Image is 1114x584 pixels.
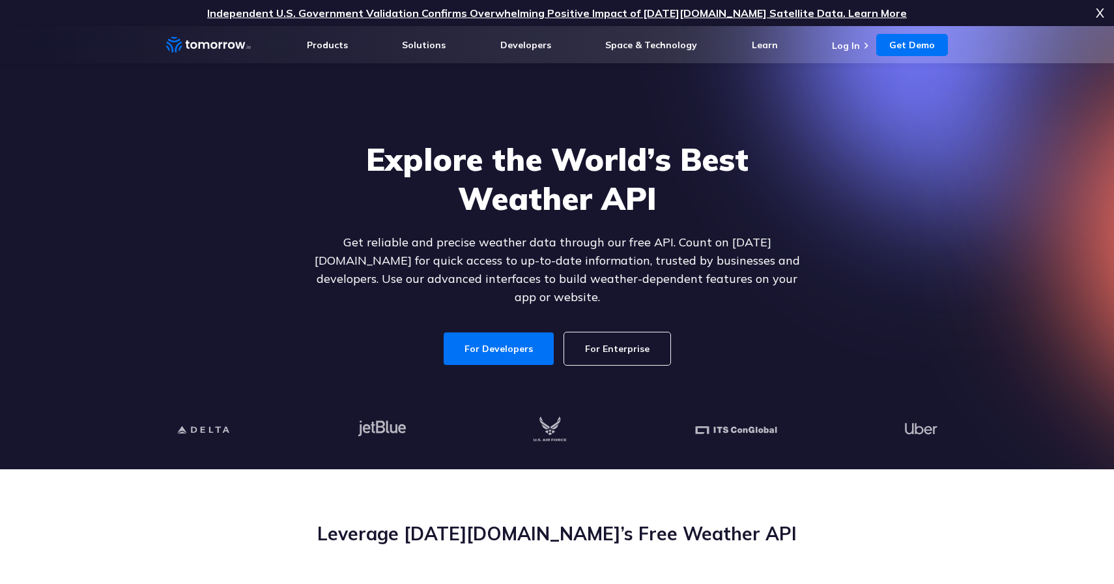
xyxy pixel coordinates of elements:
h2: Leverage [DATE][DOMAIN_NAME]’s Free Weather API [166,521,948,546]
a: Independent U.S. Government Validation Confirms Overwhelming Positive Impact of [DATE][DOMAIN_NAM... [207,7,907,20]
h1: Explore the World’s Best Weather API [306,139,808,218]
a: Learn [752,39,778,51]
a: Solutions [402,39,446,51]
a: Space & Technology [605,39,697,51]
a: For Developers [444,332,554,365]
a: Products [307,39,348,51]
p: Get reliable and precise weather data through our free API. Count on [DATE][DOMAIN_NAME] for quic... [306,233,808,306]
a: Get Demo [876,34,948,56]
a: Developers [500,39,551,51]
a: Log In [832,40,860,51]
a: Home link [166,35,251,55]
a: For Enterprise [564,332,670,365]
